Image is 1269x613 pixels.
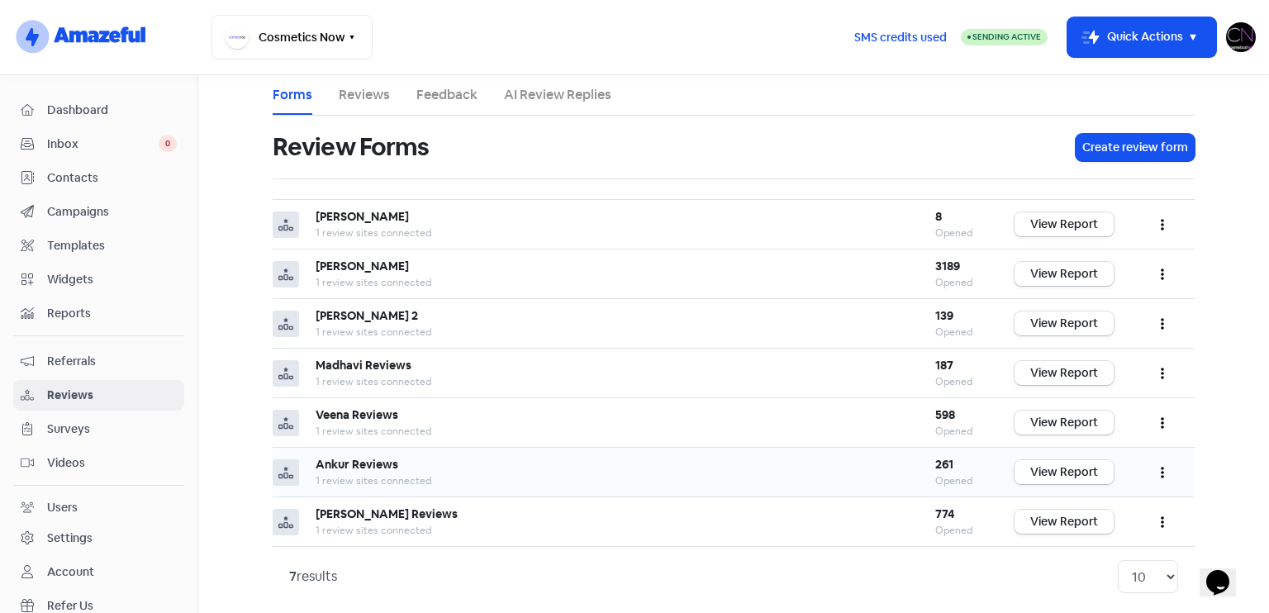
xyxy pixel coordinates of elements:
b: Veena Reviews [316,407,398,422]
span: Videos [47,454,177,472]
span: Widgets [47,271,177,288]
a: Referrals [13,346,184,377]
a: Reports [13,298,184,329]
span: Reports [47,305,177,322]
div: Opened [935,325,981,340]
div: Opened [935,523,981,538]
a: View Report [1015,460,1114,484]
span: 1 review sites connected [316,226,431,240]
div: Users [47,499,78,516]
span: 0 [159,135,177,152]
a: Contacts [13,163,184,193]
span: 1 review sites connected [316,425,431,438]
a: Templates [13,230,184,261]
span: Referrals [47,353,177,370]
button: Create review form [1076,134,1195,161]
b: 187 [935,358,953,373]
div: results [289,567,337,587]
a: SMS credits used [840,27,961,45]
a: Inbox 0 [13,129,184,159]
b: [PERSON_NAME] [316,209,409,224]
span: Inbox [47,135,159,153]
a: Videos [13,448,184,478]
a: View Report [1015,411,1114,435]
strong: 7 [289,568,297,585]
b: 8 [935,209,942,224]
img: User [1226,22,1256,52]
div: Account [47,563,94,581]
b: Ankur Reviews [316,457,398,472]
a: View Report [1015,361,1114,385]
span: 1 review sites connected [316,326,431,339]
div: Opened [935,473,981,488]
b: 139 [935,308,953,323]
b: [PERSON_NAME] Reviews [316,506,458,521]
a: Account [13,557,184,587]
a: Feedback [416,85,478,105]
a: Users [13,492,184,523]
b: [PERSON_NAME] 2 [316,308,418,323]
iframe: chat widget [1200,547,1252,596]
div: Opened [935,374,981,389]
a: View Report [1015,311,1114,335]
a: Forms [273,85,312,105]
span: 1 review sites connected [316,524,431,537]
a: View Report [1015,262,1114,286]
div: Opened [935,424,981,439]
a: View Report [1015,510,1114,534]
a: Settings [13,523,184,554]
h1: Review Forms [273,121,429,173]
a: Reviews [13,380,184,411]
b: 774 [935,506,954,521]
b: 3189 [935,259,960,273]
span: 1 review sites connected [316,375,431,388]
b: 598 [935,407,955,422]
span: 1 review sites connected [316,276,431,289]
div: Opened [935,275,981,290]
button: Quick Actions [1067,17,1216,57]
span: Campaigns [47,203,177,221]
b: 261 [935,457,953,472]
span: Surveys [47,421,177,438]
div: Settings [47,530,93,547]
span: Dashboard [47,102,177,119]
button: Cosmetics Now [211,15,373,59]
b: Madhavi Reviews [316,358,411,373]
span: Reviews [47,387,177,404]
a: Widgets [13,264,184,295]
span: Templates [47,237,177,254]
span: SMS credits used [854,29,947,46]
span: Contacts [47,169,177,187]
a: Reviews [339,85,390,105]
a: Dashboard [13,95,184,126]
a: Surveys [13,414,184,444]
div: Opened [935,226,981,240]
a: View Report [1015,212,1114,236]
a: Sending Active [961,27,1048,47]
a: AI Review Replies [504,85,611,105]
b: [PERSON_NAME] [316,259,409,273]
span: 1 review sites connected [316,474,431,487]
span: Sending Active [972,31,1041,42]
a: Campaigns [13,197,184,227]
